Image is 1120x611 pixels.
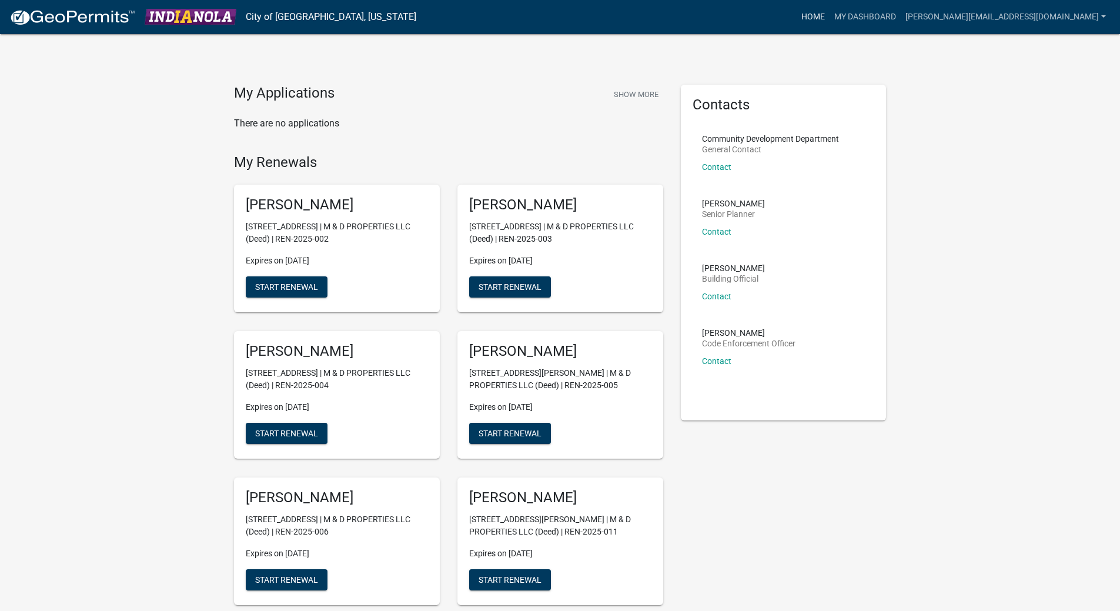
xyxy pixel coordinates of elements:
[702,145,839,153] p: General Contact
[469,569,551,590] button: Start Renewal
[246,343,428,360] h5: [PERSON_NAME]
[693,96,875,113] h5: Contacts
[479,428,541,438] span: Start Renewal
[702,339,795,348] p: Code Enforcement Officer
[702,356,731,366] a: Contact
[246,423,327,444] button: Start Renewal
[234,85,335,102] h4: My Applications
[246,276,327,298] button: Start Renewal
[246,401,428,413] p: Expires on [DATE]
[469,196,651,213] h5: [PERSON_NAME]
[469,423,551,444] button: Start Renewal
[702,199,765,208] p: [PERSON_NAME]
[609,85,663,104] button: Show More
[246,569,327,590] button: Start Renewal
[797,6,830,28] a: Home
[702,275,765,283] p: Building Official
[246,367,428,392] p: [STREET_ADDRESS] | M & D PROPERTIES LLC (Deed) | REN-2025-004
[479,282,541,292] span: Start Renewal
[702,264,765,272] p: [PERSON_NAME]
[901,6,1111,28] a: [PERSON_NAME][EMAIL_ADDRESS][DOMAIN_NAME]
[469,513,651,538] p: [STREET_ADDRESS][PERSON_NAME] | M & D PROPERTIES LLC (Deed) | REN-2025-011
[469,401,651,413] p: Expires on [DATE]
[255,428,318,438] span: Start Renewal
[830,6,901,28] a: My Dashboard
[479,575,541,584] span: Start Renewal
[255,575,318,584] span: Start Renewal
[469,343,651,360] h5: [PERSON_NAME]
[702,292,731,301] a: Contact
[145,9,236,25] img: City of Indianola, Iowa
[702,162,731,172] a: Contact
[255,282,318,292] span: Start Renewal
[246,489,428,506] h5: [PERSON_NAME]
[469,367,651,392] p: [STREET_ADDRESS][PERSON_NAME] | M & D PROPERTIES LLC (Deed) | REN-2025-005
[234,154,663,171] h4: My Renewals
[246,255,428,267] p: Expires on [DATE]
[469,489,651,506] h5: [PERSON_NAME]
[702,135,839,143] p: Community Development Department
[702,210,765,218] p: Senior Planner
[246,7,416,27] a: City of [GEOGRAPHIC_DATA], [US_STATE]
[246,196,428,213] h5: [PERSON_NAME]
[469,221,651,245] p: [STREET_ADDRESS] | M & D PROPERTIES LLC (Deed) | REN-2025-003
[234,116,663,131] p: There are no applications
[469,255,651,267] p: Expires on [DATE]
[469,547,651,560] p: Expires on [DATE]
[246,221,428,245] p: [STREET_ADDRESS] | M & D PROPERTIES LLC (Deed) | REN-2025-002
[702,329,795,337] p: [PERSON_NAME]
[469,276,551,298] button: Start Renewal
[246,513,428,538] p: [STREET_ADDRESS] | M & D PROPERTIES LLC (Deed) | REN-2025-006
[246,547,428,560] p: Expires on [DATE]
[702,227,731,236] a: Contact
